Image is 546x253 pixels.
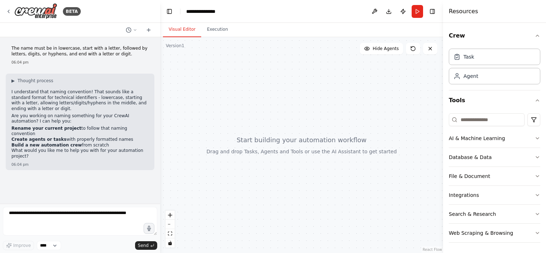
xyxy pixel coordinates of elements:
[449,154,492,161] div: Database & Data
[201,22,234,37] button: Execution
[11,126,149,137] li: to follow that naming convention
[18,78,53,84] span: Thought process
[14,3,57,19] img: Logo
[449,129,540,148] button: AI & Machine Learning
[63,7,81,16] div: BETA
[449,148,540,167] button: Database & Data
[449,173,490,180] div: File & Document
[449,192,479,199] div: Integrations
[11,60,149,65] div: 06:04 pm
[123,26,140,34] button: Switch to previous chat
[463,73,478,80] div: Agent
[138,243,149,248] span: Send
[449,110,540,248] div: Tools
[11,113,149,124] p: Are you working on naming something for your CrewAI automation? I can help you:
[165,220,175,229] button: zoom out
[373,46,399,51] span: Hide Agents
[13,243,31,248] span: Improve
[165,210,175,248] div: React Flow controls
[11,137,149,143] li: with properly formatted names
[11,89,149,111] p: I understand that naming convention! That sounds like a standard format for technical identifiers...
[3,241,34,250] button: Improve
[423,248,442,252] a: React Flow attribution
[449,205,540,223] button: Search & Research
[449,167,540,185] button: File & Document
[449,186,540,204] button: Integrations
[449,135,505,142] div: AI & Machine Learning
[449,46,540,90] div: Crew
[449,7,478,16] h4: Resources
[165,210,175,220] button: zoom in
[463,53,474,60] div: Task
[166,43,184,49] div: Version 1
[11,143,149,148] li: from scratch
[135,241,157,250] button: Send
[449,229,513,237] div: Web Scraping & Browsing
[144,223,154,234] button: Click to speak your automation idea
[449,210,496,218] div: Search & Research
[11,162,149,167] div: 06:04 pm
[11,126,81,131] strong: Rename your current project
[11,143,82,148] strong: Build a new automation crew
[11,78,15,84] span: ▶
[163,22,201,37] button: Visual Editor
[360,43,403,54] button: Hide Agents
[165,229,175,238] button: fit view
[11,46,149,57] p: The name must be in lowercase, start with a letter, followed by letters, digits, or hyphens, and ...
[186,8,222,15] nav: breadcrumb
[449,224,540,242] button: Web Scraping & Browsing
[427,6,437,16] button: Hide right sidebar
[449,26,540,46] button: Crew
[11,137,66,142] strong: Create agents or tasks
[143,26,154,34] button: Start a new chat
[164,6,174,16] button: Hide left sidebar
[165,238,175,248] button: toggle interactivity
[449,90,540,110] button: Tools
[11,78,53,84] button: ▶Thought process
[11,148,149,159] p: What would you like me to help you with for your automation project?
